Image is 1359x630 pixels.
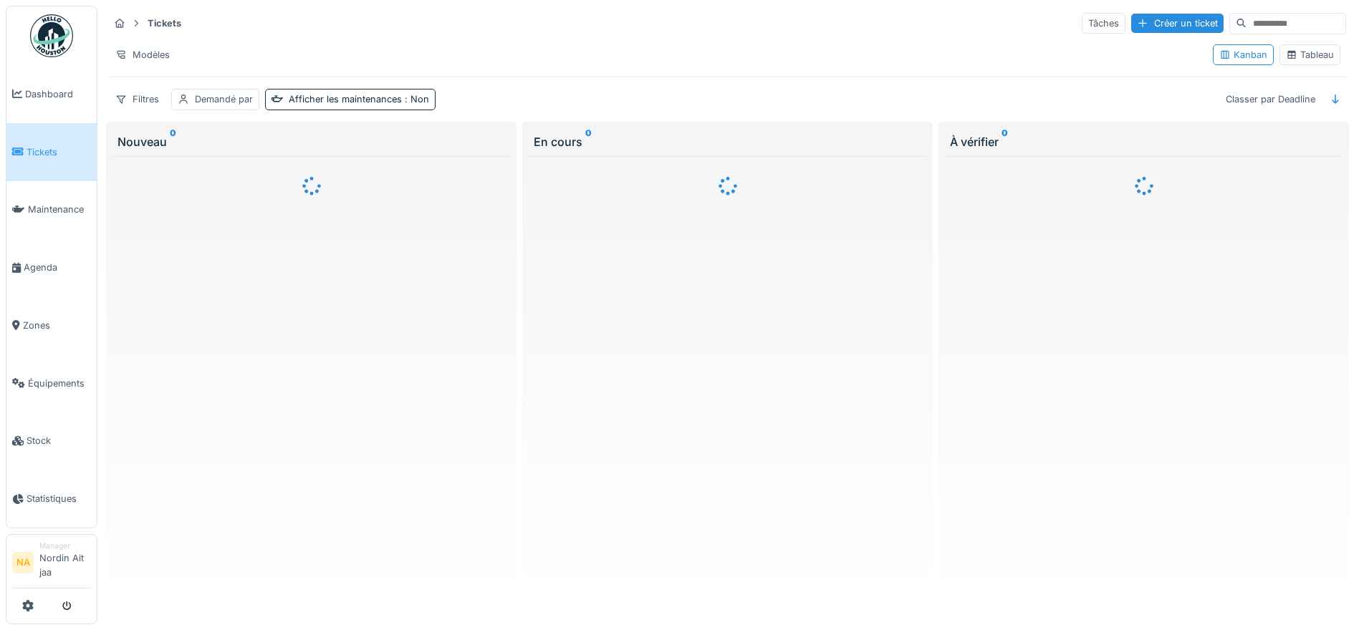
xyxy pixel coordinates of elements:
[30,14,73,57] img: Badge_color-CXgf-gQk.svg
[24,261,91,274] span: Agenda
[1219,89,1322,110] div: Classer par Deadline
[195,92,253,106] div: Demandé par
[6,65,97,123] a: Dashboard
[6,470,97,528] a: Statistiques
[170,133,176,150] sup: 0
[109,89,165,110] div: Filtres
[534,133,921,150] div: En cours
[6,354,97,412] a: Équipements
[12,541,91,588] a: NA ManagerNordin Ait jaa
[25,87,91,101] span: Dashboard
[23,319,91,332] span: Zones
[585,133,592,150] sup: 0
[402,94,429,105] span: : Non
[1002,133,1008,150] sup: 0
[1219,48,1267,62] div: Kanban
[6,181,97,239] a: Maintenance
[27,145,91,159] span: Tickets
[1286,48,1334,62] div: Tableau
[6,238,97,296] a: Agenda
[109,44,176,65] div: Modèles
[27,434,91,447] span: Stock
[39,541,91,551] div: Manager
[289,92,429,106] div: Afficher les maintenances
[142,16,187,30] strong: Tickets
[39,541,91,585] li: Nordin Ait jaa
[27,492,91,505] span: Statistiques
[950,133,1338,150] div: À vérifier
[28,203,91,216] span: Maintenance
[12,552,34,573] li: NA
[6,296,97,354] a: Zones
[1082,13,1125,34] div: Tâches
[1131,14,1224,33] div: Créer un ticket
[117,133,505,150] div: Nouveau
[28,377,91,390] span: Équipements
[6,412,97,470] a: Stock
[6,123,97,181] a: Tickets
